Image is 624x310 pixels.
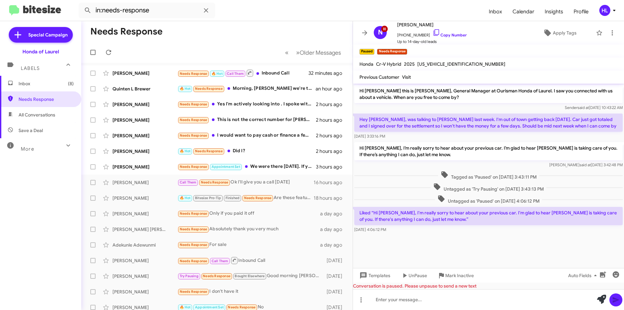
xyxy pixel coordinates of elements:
span: Cr-V Hybrid [376,61,401,67]
span: Previous Customer [359,74,399,80]
span: Needs Response [228,305,255,309]
div: a day ago [320,242,347,248]
span: Needs Response [180,72,207,76]
span: 🔥 Hot [180,149,191,153]
button: Auto Fields [563,270,604,281]
button: Next [292,46,345,59]
span: Sender [DATE] 10:43:22 AM [565,105,623,110]
span: « [285,48,289,57]
div: Absolutely thank you very much [177,225,320,233]
div: I would want to pay cash or finance a few thousand. I love these xB even though not fancy lookers... [177,132,316,139]
div: [PERSON_NAME] [112,164,177,170]
div: a day ago [320,210,347,217]
p: Liked “Hi [PERSON_NAME], I'm really sorry to hear about your previous car. I'm glad to hear [PERS... [354,207,623,225]
span: UnPause [409,270,427,281]
span: Untagged as 'Paused' on [DATE] 4:06:12 PM [435,195,542,204]
span: Auto Fields [568,270,599,281]
span: Special Campaign [28,32,68,38]
span: Needs Response [195,87,223,91]
a: Copy Number [433,33,467,37]
small: Paused [359,49,374,55]
span: Templates [358,270,390,281]
button: Templates [353,270,396,281]
a: Special Campaign [9,27,73,43]
span: Appointment Set [195,305,224,309]
span: (8) [68,80,74,87]
div: 2 hours ago [316,148,347,155]
div: Good morning [PERSON_NAME], I traded my accord sedan in back in [DATE] and I purchased a 2022 Pil... [177,272,323,280]
button: Apply Tags [526,27,593,39]
span: Tagged as 'Paused' on [DATE] 3:43:11 PM [438,171,539,180]
span: Needs Response [180,243,207,247]
div: [PERSON_NAME] [112,195,177,201]
span: Call Them [212,259,228,263]
div: [PERSON_NAME] [112,257,177,264]
div: [PERSON_NAME] [112,70,177,76]
div: [PERSON_NAME] [112,179,177,186]
a: Insights [539,2,568,21]
div: Morning, [PERSON_NAME] we're thinking of headed up there later this afternoon [177,85,316,92]
span: Needs Response [180,165,207,169]
span: [DATE] 3:33:16 PM [354,134,385,139]
div: 32 minutes ago [308,70,347,76]
div: 18 hours ago [314,195,347,201]
div: Inbound Call [177,256,323,264]
p: Hi [PERSON_NAME] this is [PERSON_NAME], General Manager at Ourisman Honda of Laurel. I saw you co... [354,85,623,103]
span: Try Pausing [180,274,199,278]
span: [DATE] 4:06:12 PM [354,227,386,232]
div: [PERSON_NAME] [PERSON_NAME] [112,226,177,233]
button: HL [594,5,617,16]
button: Mark Inactive [432,270,479,281]
span: Honda [359,61,373,67]
span: Needs Response [180,290,207,294]
div: an hour ago [316,86,347,92]
button: Previous [281,46,292,59]
span: Bought Elsewhere [235,274,265,278]
div: [PERSON_NAME] [112,210,177,217]
span: [PERSON_NAME] [397,21,467,29]
div: [DATE] [323,273,347,279]
span: 🔥 Hot [180,196,191,200]
div: I don't have it [177,288,323,295]
div: Only if you paid it off [177,210,320,217]
a: Inbox [484,2,507,21]
span: » [296,48,300,57]
div: HL [599,5,610,16]
div: Conversation is paused. Please unpause to send a new text [353,283,624,289]
div: 2 hours ago [316,132,347,139]
span: Needs Response [195,149,223,153]
div: Did I? [177,147,316,155]
div: 2 hours ago [316,101,347,108]
div: [PERSON_NAME] [112,132,177,139]
span: Labels [21,65,40,71]
div: 2 hours ago [316,117,347,123]
input: Search [79,3,215,18]
span: Needs Response [180,102,207,106]
span: 2025 [404,61,415,67]
span: All Conversations [19,112,55,118]
div: [PERSON_NAME] [112,101,177,108]
div: [PERSON_NAME] [112,273,177,279]
span: Needs Response [203,274,230,278]
div: For sale [177,241,320,249]
span: 🔥 Hot [180,305,191,309]
span: Up to 14-day-old leads [397,38,467,45]
div: [PERSON_NAME] [112,289,177,295]
div: Ok I'll give you a call [DATE] [177,179,314,186]
div: a day ago [320,226,347,233]
div: This is not the correct number for [PERSON_NAME] [177,116,316,124]
div: Inbound Call [177,69,308,77]
div: 3 hours ago [316,164,347,170]
span: Needs Response [180,118,207,122]
span: More [21,146,34,152]
span: Apply Tags [553,27,577,39]
div: [PERSON_NAME] [112,148,177,155]
a: Calendar [507,2,539,21]
span: Call Them [227,72,244,76]
span: [PHONE_NUMBER] [397,29,467,38]
span: said at [578,105,589,110]
span: [US_VEHICLE_IDENTIFICATION_NUMBER] [417,61,505,67]
div: Honda of Laurel [22,48,59,55]
div: Quinten L Brewer [112,86,177,92]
